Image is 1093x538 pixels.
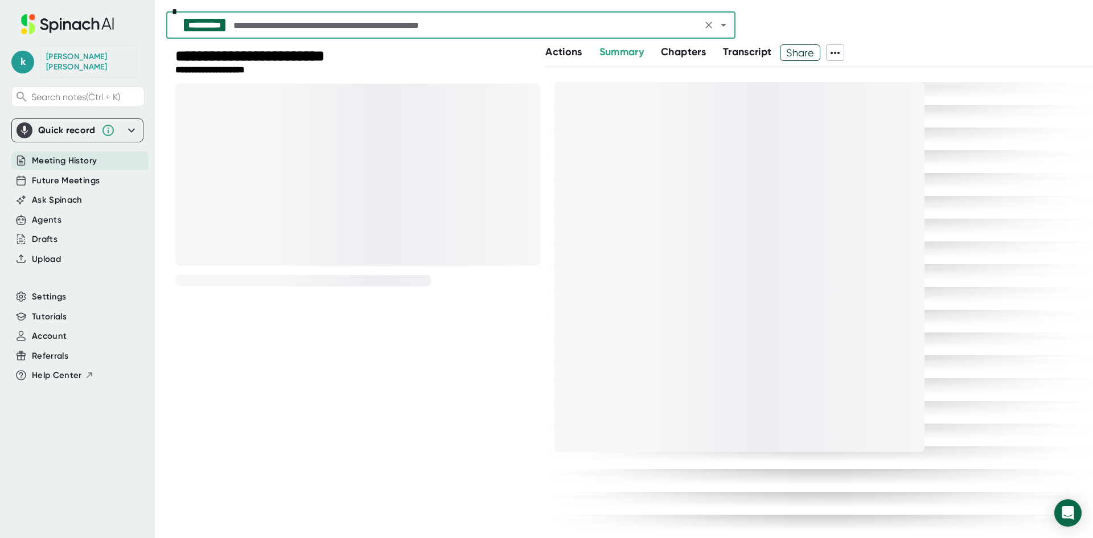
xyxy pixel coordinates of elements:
[716,17,732,33] button: Open
[545,46,582,58] span: Actions
[599,44,644,60] button: Summary
[32,233,57,246] button: Drafts
[46,52,132,72] div: Kristina Gomez
[723,46,772,58] span: Transcript
[780,43,820,63] span: Share
[11,51,34,73] span: k
[32,174,100,187] button: Future Meetings
[545,44,582,60] button: Actions
[701,17,717,33] button: Clear
[32,310,67,323] button: Tutorials
[599,46,644,58] span: Summary
[17,119,138,142] div: Quick record
[32,369,82,382] span: Help Center
[32,154,97,167] button: Meeting History
[661,44,706,60] button: Chapters
[32,369,94,382] button: Help Center
[723,44,772,60] button: Transcript
[32,350,68,363] button: Referrals
[1054,499,1082,527] div: Open Intercom Messenger
[780,44,820,61] button: Share
[31,92,120,102] span: Search notes (Ctrl + K)
[38,125,96,136] div: Quick record
[32,330,67,343] button: Account
[661,46,706,58] span: Chapters
[32,253,61,266] button: Upload
[32,194,83,207] button: Ask Spinach
[32,290,67,303] button: Settings
[32,213,61,227] button: Agents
